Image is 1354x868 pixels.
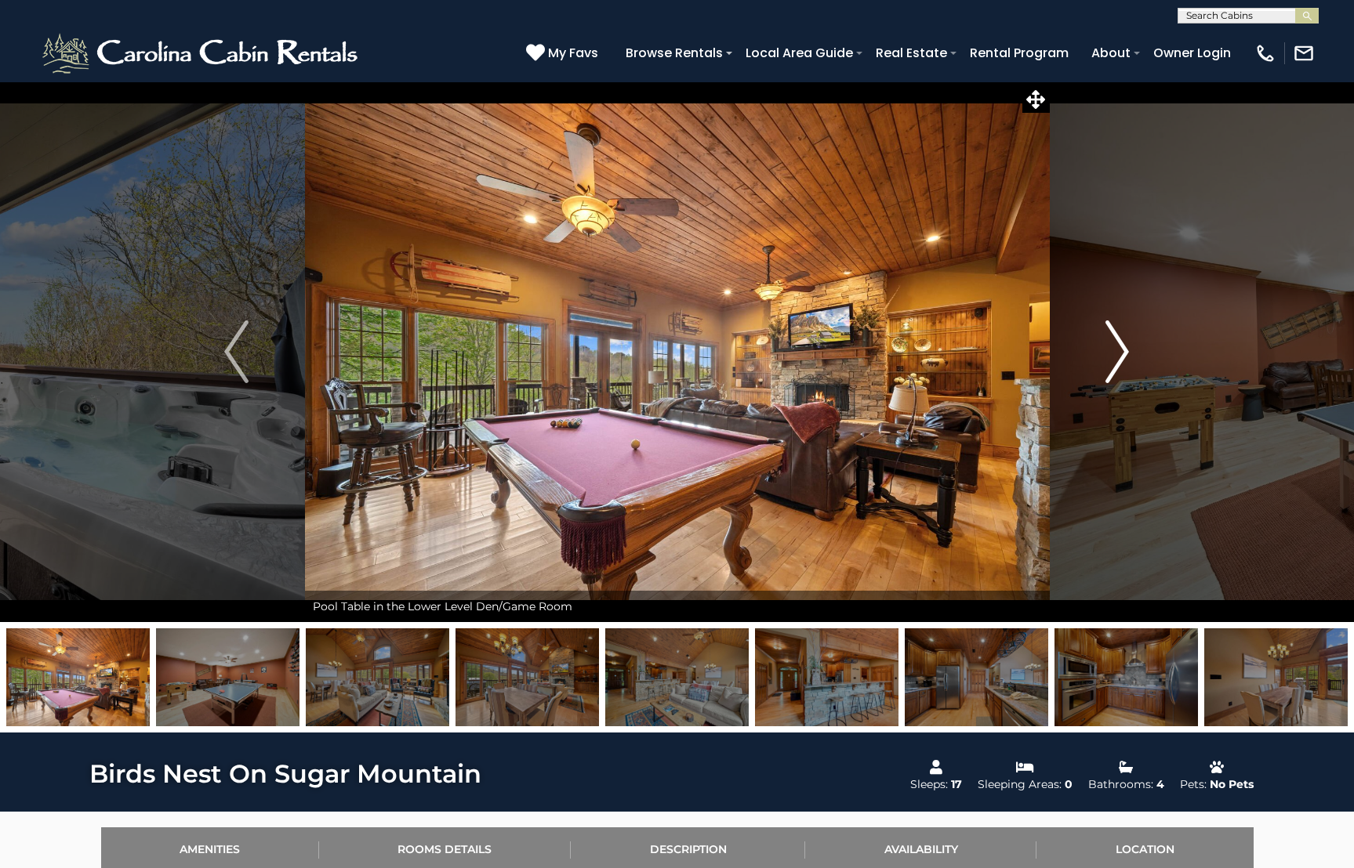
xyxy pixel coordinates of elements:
[1084,39,1138,67] a: About
[526,43,602,63] a: My Favs
[755,628,898,726] img: 168440276
[548,43,598,63] span: My Favs
[962,39,1076,67] a: Rental Program
[605,628,749,726] img: 168603399
[224,320,248,383] img: arrow
[456,628,599,726] img: 168603403
[905,628,1048,726] img: 168603406
[169,81,305,622] button: Previous
[306,628,449,726] img: 168603400
[738,39,861,67] a: Local Area Guide
[39,30,365,77] img: White-1-2.png
[305,591,1050,622] div: Pool Table in the Lower Level Den/Game Room
[868,39,955,67] a: Real Estate
[156,628,299,726] img: 168603377
[6,628,150,726] img: 168603370
[1055,628,1198,726] img: 168603404
[1293,42,1315,64] img: mail-regular-white.png
[1105,320,1129,383] img: arrow
[1254,42,1276,64] img: phone-regular-white.png
[1204,628,1348,726] img: 168603402
[618,39,731,67] a: Browse Rentals
[1049,81,1185,622] button: Next
[1145,39,1239,67] a: Owner Login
